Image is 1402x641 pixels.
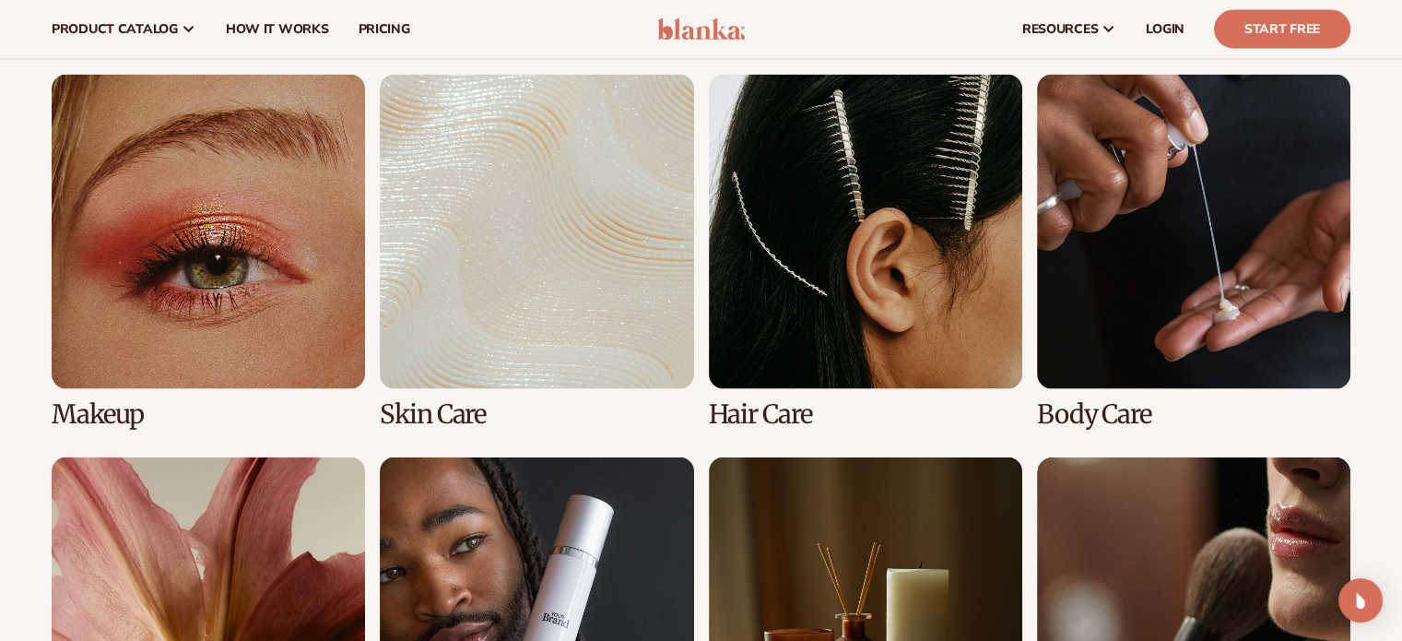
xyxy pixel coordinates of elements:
[380,75,693,428] div: 2 / 8
[52,75,365,428] div: 1 / 8
[380,400,693,429] h3: Skin Care
[1338,578,1383,623] div: Open Intercom Messenger
[1037,75,1350,428] div: 4 / 8
[1037,400,1350,429] h3: Body Care
[1214,10,1350,49] a: Start Free
[226,22,329,37] span: How It Works
[52,22,178,37] span: product catalog
[709,400,1022,429] h3: Hair Care
[1146,22,1184,37] span: LOGIN
[657,18,745,41] img: logo
[358,22,409,37] span: pricing
[709,75,1022,428] div: 3 / 8
[52,400,365,429] h3: Makeup
[1022,22,1098,37] span: resources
